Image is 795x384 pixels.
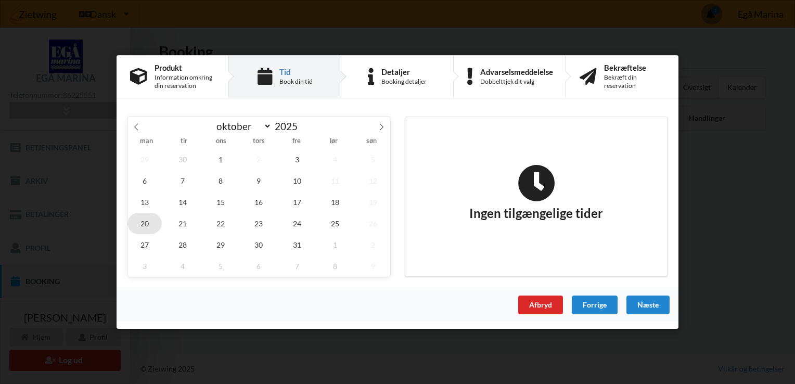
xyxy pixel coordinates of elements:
[165,213,200,234] span: oktober 21, 2025
[242,234,276,255] span: oktober 30, 2025
[127,234,162,255] span: oktober 27, 2025
[356,170,390,191] span: oktober 12, 2025
[480,78,553,86] div: Dobbelttjek dit valg
[165,255,200,277] span: november 4, 2025
[242,149,276,170] span: oktober 2, 2025
[356,234,390,255] span: november 2, 2025
[604,73,665,90] div: Bekræft din reservation
[318,191,352,213] span: oktober 18, 2025
[353,138,390,145] span: søn
[203,255,238,277] span: november 5, 2025
[381,68,427,76] div: Detaljer
[356,255,390,277] span: november 9, 2025
[469,164,603,222] h2: Ingen tilgængelige tider
[280,213,314,234] span: oktober 24, 2025
[272,120,306,132] input: Year
[356,149,390,170] span: oktober 5, 2025
[315,138,353,145] span: lør
[518,296,563,314] div: Afbryd
[155,73,215,90] div: Information omkring din reservation
[356,191,390,213] span: oktober 19, 2025
[127,213,162,234] span: oktober 20, 2025
[242,170,276,191] span: oktober 9, 2025
[318,213,352,234] span: oktober 25, 2025
[280,149,314,170] span: oktober 3, 2025
[381,78,427,86] div: Booking detaljer
[212,120,272,133] select: Month
[127,255,162,277] span: november 3, 2025
[279,68,313,76] div: Tid
[280,170,314,191] span: oktober 10, 2025
[203,170,238,191] span: oktober 8, 2025
[280,255,314,277] span: november 7, 2025
[242,191,276,213] span: oktober 16, 2025
[203,191,238,213] span: oktober 15, 2025
[318,255,352,277] span: november 8, 2025
[127,170,162,191] span: oktober 6, 2025
[165,234,200,255] span: oktober 28, 2025
[572,296,618,314] div: Forrige
[280,234,314,255] span: oktober 31, 2025
[626,296,670,314] div: Næste
[203,234,238,255] span: oktober 29, 2025
[165,138,202,145] span: tir
[280,191,314,213] span: oktober 17, 2025
[127,138,165,145] span: man
[203,149,238,170] span: oktober 1, 2025
[165,191,200,213] span: oktober 14, 2025
[318,149,352,170] span: oktober 4, 2025
[242,213,276,234] span: oktober 23, 2025
[242,255,276,277] span: november 6, 2025
[356,213,390,234] span: oktober 26, 2025
[155,63,215,72] div: Produkt
[240,138,277,145] span: tors
[165,149,200,170] span: september 30, 2025
[278,138,315,145] span: fre
[318,234,352,255] span: november 1, 2025
[279,78,313,86] div: Book din tid
[127,149,162,170] span: september 29, 2025
[127,191,162,213] span: oktober 13, 2025
[202,138,240,145] span: ons
[604,63,665,72] div: Bekræftelse
[165,170,200,191] span: oktober 7, 2025
[203,213,238,234] span: oktober 22, 2025
[480,68,553,76] div: Advarselsmeddelelse
[318,170,352,191] span: oktober 11, 2025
